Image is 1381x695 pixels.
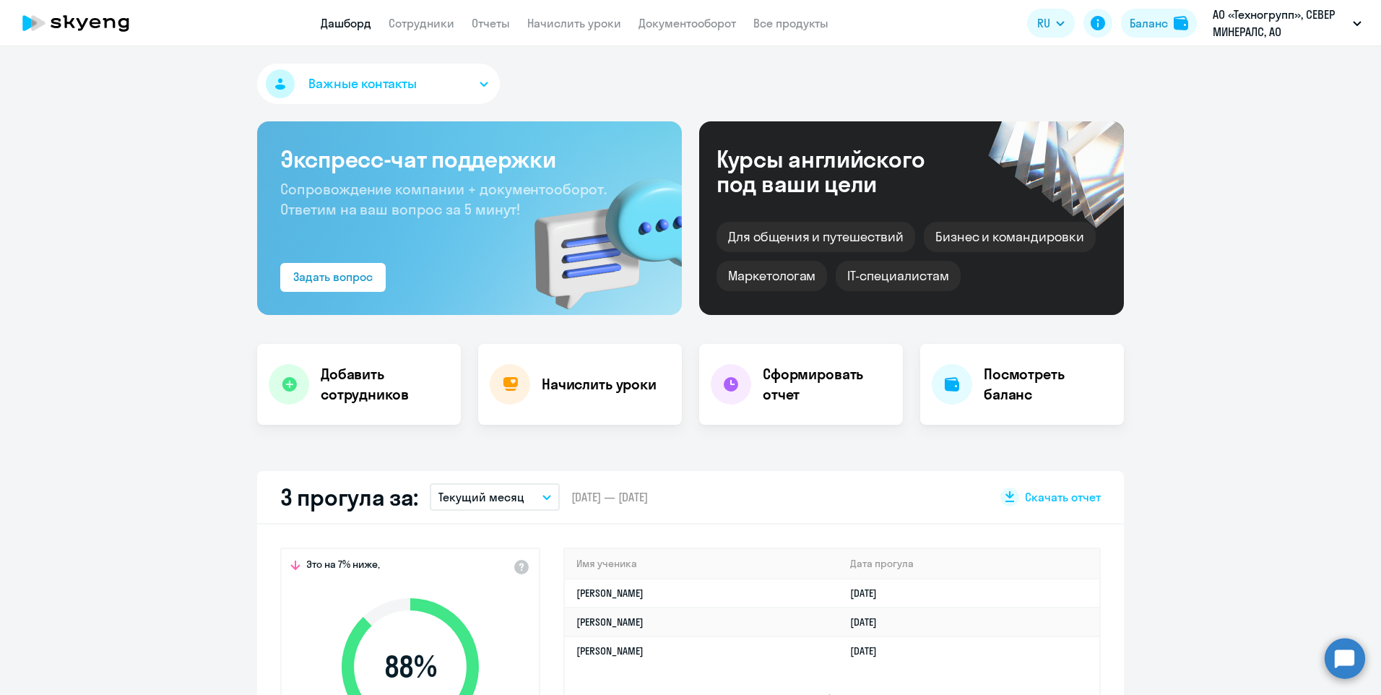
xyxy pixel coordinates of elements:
[984,364,1112,405] h4: Посмотреть баланс
[542,374,657,394] h4: Начислить уроки
[717,147,964,196] div: Курсы английского под ваши цели
[565,549,839,579] th: Имя ученика
[1121,9,1197,38] button: Балансbalance
[293,268,373,285] div: Задать вопрос
[306,558,380,575] span: Это на 7% ниже,
[280,263,386,292] button: Задать вопрос
[576,587,644,600] a: [PERSON_NAME]
[850,644,888,657] a: [DATE]
[327,649,493,684] span: 88 %
[472,16,510,30] a: Отчеты
[389,16,454,30] a: Сотрудники
[836,261,960,291] div: IT-специалистам
[280,483,418,511] h2: 3 прогула за:
[839,549,1099,579] th: Дата прогула
[924,222,1096,252] div: Бизнес и командировки
[1130,14,1168,32] div: Баланс
[430,483,560,511] button: Текущий месяц
[1027,9,1075,38] button: RU
[717,261,827,291] div: Маркетологам
[1037,14,1050,32] span: RU
[527,16,621,30] a: Начислить уроки
[321,16,371,30] a: Дашборд
[514,152,682,315] img: bg-img
[753,16,828,30] a: Все продукты
[717,222,915,252] div: Для общения и путешествий
[308,74,417,93] span: Важные контакты
[763,364,891,405] h4: Сформировать отчет
[850,616,888,629] a: [DATE]
[1174,16,1188,30] img: balance
[850,587,888,600] a: [DATE]
[576,644,644,657] a: [PERSON_NAME]
[1213,6,1347,40] p: АО «Техногрупп», СЕВЕР МИНЕРАЛС, АО
[1025,489,1101,505] span: Скачать отчет
[576,616,644,629] a: [PERSON_NAME]
[280,180,607,218] span: Сопровождение компании + документооборот. Ответим на ваш вопрос за 5 минут!
[257,64,500,104] button: Важные контакты
[321,364,449,405] h4: Добавить сотрудников
[638,16,736,30] a: Документооборот
[571,489,648,505] span: [DATE] — [DATE]
[280,144,659,173] h3: Экспресс-чат поддержки
[1205,6,1369,40] button: АО «Техногрупп», СЕВЕР МИНЕРАЛС, АО
[438,488,524,506] p: Текущий месяц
